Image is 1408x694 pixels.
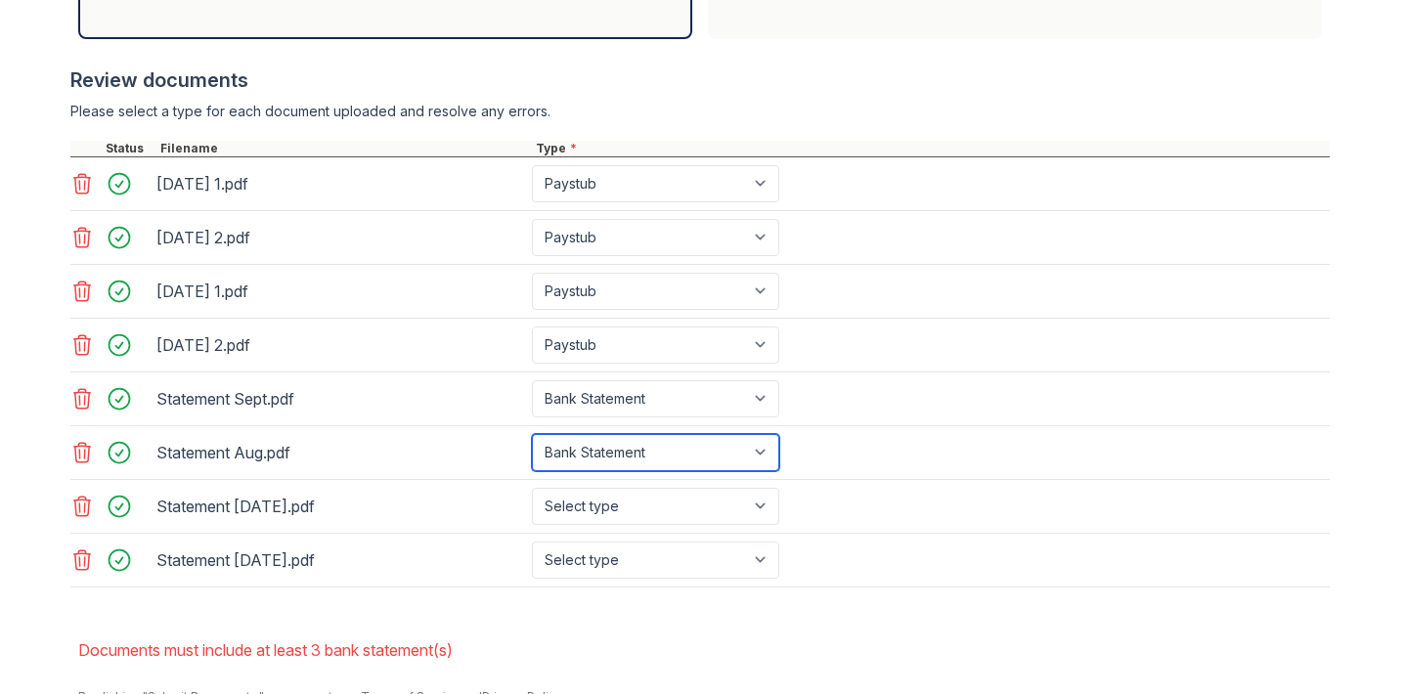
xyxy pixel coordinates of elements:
[156,437,524,468] div: Statement Aug.pdf
[156,141,532,156] div: Filename
[78,630,1330,670] li: Documents must include at least 3 bank statement(s)
[156,544,524,576] div: Statement [DATE].pdf
[102,141,156,156] div: Status
[156,491,524,522] div: Statement [DATE].pdf
[156,276,524,307] div: [DATE] 1.pdf
[156,222,524,253] div: [DATE] 2.pdf
[156,383,524,414] div: Statement Sept.pdf
[70,66,1330,94] div: Review documents
[70,102,1330,121] div: Please select a type for each document uploaded and resolve any errors.
[532,141,1330,156] div: Type
[156,168,524,199] div: [DATE] 1.pdf
[156,329,524,361] div: [DATE] 2.pdf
